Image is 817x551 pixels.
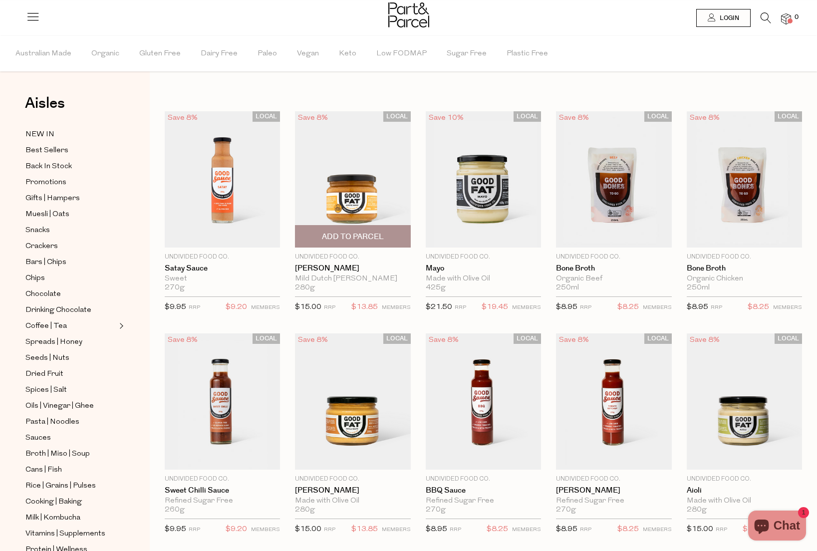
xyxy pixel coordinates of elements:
[295,333,410,470] img: Chilli Mayo
[25,528,105,540] span: Vitamins | Supplements
[687,486,802,495] a: Aioli
[165,275,280,283] div: Sweet
[25,512,80,524] span: Milk | Kombucha
[775,333,802,344] span: LOCAL
[687,475,802,484] p: Undivided Food Co.
[25,400,116,412] a: Oils | Vinegar | Ghee
[687,111,802,248] img: Bone Broth
[512,305,541,310] small: MEMBERS
[25,96,65,121] a: Aisles
[322,232,384,242] span: Add To Parcel
[295,111,331,125] div: Save 8%
[295,333,331,347] div: Save 8%
[687,333,802,470] img: Aioli
[25,496,116,508] a: Cooking | Baking
[687,526,713,533] span: $15.00
[25,273,45,284] span: Chips
[297,36,319,71] span: Vegan
[382,305,411,310] small: MEMBERS
[25,432,51,444] span: Sauces
[25,496,82,508] span: Cooking | Baking
[382,527,411,533] small: MEMBERS
[25,92,65,114] span: Aisles
[295,264,410,273] a: [PERSON_NAME]
[25,416,79,428] span: Pasta | Noodles
[139,36,181,71] span: Gluten Free
[687,264,802,273] a: Bone Broth
[295,283,315,292] span: 280g
[25,225,50,237] span: Snacks
[25,192,116,205] a: Gifts | Hampers
[165,333,280,470] img: Sweet Chilli Sauce
[351,523,378,536] span: $13.85
[556,506,576,515] span: 270g
[25,129,54,141] span: NEW IN
[25,480,96,492] span: Rice | Grains | Pulses
[556,111,592,125] div: Save 8%
[351,301,378,314] span: $13.85
[743,523,769,536] span: $13.85
[295,506,315,515] span: 280g
[514,333,541,344] span: LOCAL
[25,368,63,380] span: Dried Fruit
[295,275,410,283] div: Mild Dutch [PERSON_NAME]
[687,283,710,292] span: 250ml
[580,305,591,310] small: RRP
[25,368,116,380] a: Dried Fruit
[165,333,201,347] div: Save 8%
[687,111,723,125] div: Save 8%
[339,36,356,71] span: Keto
[201,36,238,71] span: Dairy Free
[556,275,671,283] div: Organic Beef
[426,275,541,283] div: Made with Olive Oil
[25,288,116,300] a: Chocolate
[165,264,280,273] a: Satay Sauce
[324,305,335,310] small: RRP
[295,225,410,248] button: Add To Parcel
[25,256,116,269] a: Bars | Chips
[91,36,119,71] span: Organic
[25,464,62,476] span: Cans | Fish
[189,527,200,533] small: RRP
[25,257,66,269] span: Bars | Chips
[556,497,671,506] div: Refined Sugar Free
[25,416,116,428] a: Pasta | Noodles
[226,301,247,314] span: $9.20
[580,527,591,533] small: RRP
[426,253,541,262] p: Undivided Food Co.
[25,320,116,332] a: Coffee | Tea
[556,264,671,273] a: Bone Broth
[189,305,200,310] small: RRP
[25,208,116,221] a: Muesli | Oats
[25,304,116,316] a: Drinking Chocolate
[25,336,116,348] a: Spreads | Honey
[748,301,769,314] span: $8.25
[253,333,280,344] span: LOCAL
[25,144,116,157] a: Best Sellers
[25,128,116,141] a: NEW IN
[25,177,66,189] span: Promotions
[25,161,72,173] span: Back In Stock
[426,333,541,470] img: BBQ Sauce
[25,145,68,157] span: Best Sellers
[324,527,335,533] small: RRP
[617,523,639,536] span: $8.25
[25,400,94,412] span: Oils | Vinegar | Ghee
[556,253,671,262] p: Undivided Food Co.
[165,303,186,311] span: $9.95
[25,193,80,205] span: Gifts | Hampers
[556,303,577,311] span: $8.95
[450,527,461,533] small: RRP
[295,497,410,506] div: Made with Olive Oil
[426,486,541,495] a: BBQ Sauce
[383,333,411,344] span: LOCAL
[716,527,727,533] small: RRP
[487,523,508,536] span: $8.25
[644,333,672,344] span: LOCAL
[226,523,247,536] span: $9.20
[25,288,61,300] span: Chocolate
[165,283,185,292] span: 270g
[687,506,707,515] span: 280g
[25,209,69,221] span: Muesli | Oats
[426,264,541,273] a: Mayo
